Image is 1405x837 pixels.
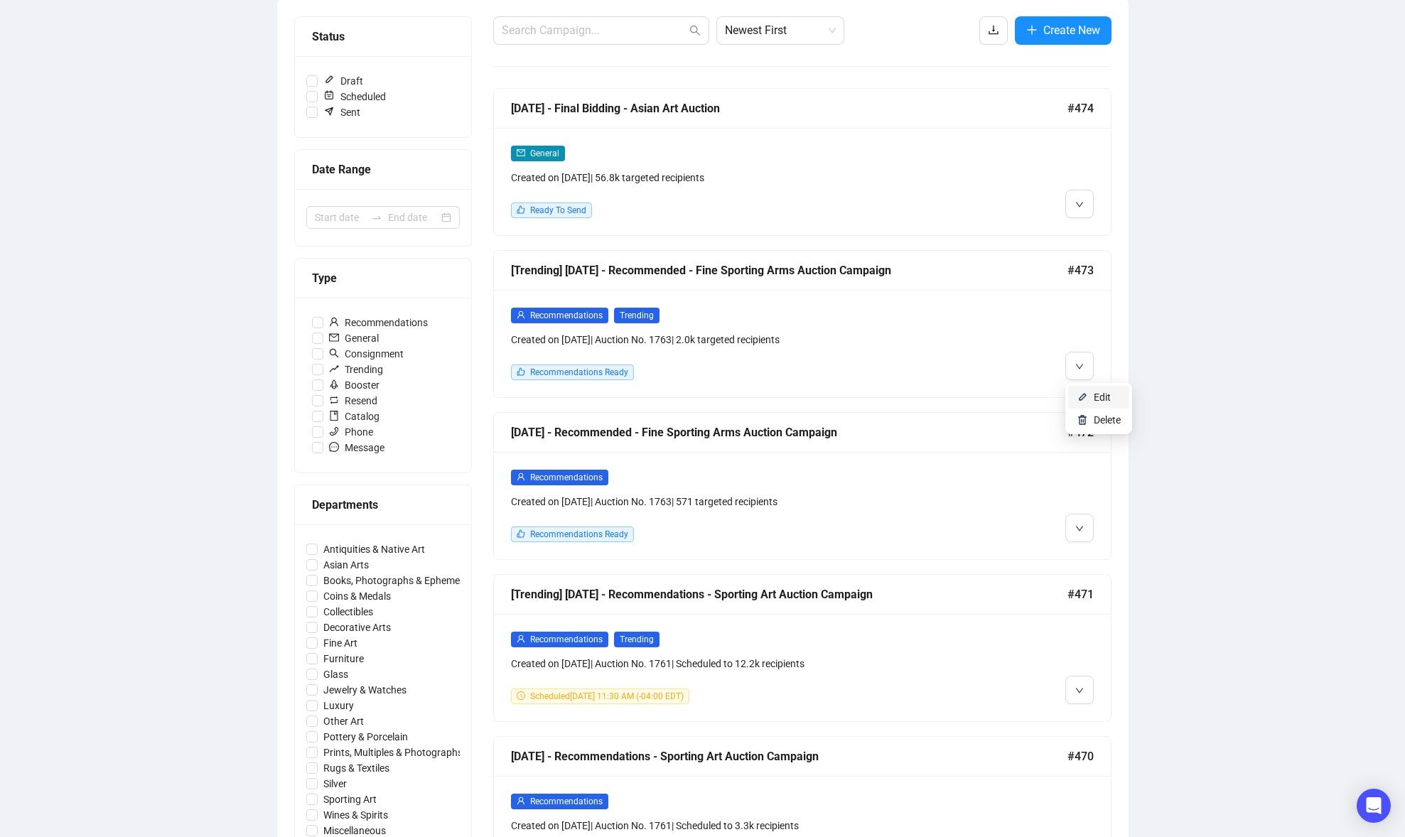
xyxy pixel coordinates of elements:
[1075,524,1084,533] span: down
[1026,24,1038,36] span: plus
[329,317,339,327] span: user
[530,634,603,644] span: Recommendations
[988,24,999,36] span: download
[1067,585,1094,603] span: #471
[318,635,363,651] span: Fine Art
[318,541,431,557] span: Antiquities & Native Art
[511,332,946,347] div: Created on [DATE] | Auction No. 1763 | 2.0k targeted recipients
[329,364,339,374] span: rise
[323,346,409,362] span: Consignment
[323,409,385,424] span: Catalog
[371,212,382,223] span: swap-right
[329,333,339,342] span: mail
[511,585,1067,603] div: [Trending] [DATE] - Recommendations - Sporting Art Auction Campaign
[614,632,660,647] span: Trending
[323,393,383,409] span: Resend
[502,22,687,39] input: Search Campaign...
[493,88,1111,236] a: [DATE] - Final Bidding - Asian Art Auction#474mailGeneralCreated on [DATE]| 56.8k targeted recipi...
[725,17,836,44] span: Newest First
[318,573,475,588] span: Books, Photographs & Ephemera
[329,411,339,421] span: book
[1015,16,1111,45] button: Create New
[517,310,525,319] span: user
[318,745,468,760] span: Prints, Multiples & Photographs
[329,379,339,389] span: rocket
[318,104,366,120] span: Sent
[318,698,360,713] span: Luxury
[1075,200,1084,209] span: down
[511,494,946,509] div: Created on [DATE] | Auction No. 1763 | 571 targeted recipients
[614,308,660,323] span: Trending
[315,210,365,225] input: Start date
[530,529,628,539] span: Recommendations Ready
[318,620,397,635] span: Decorative Arts
[511,747,1067,765] div: [DATE] - Recommendations - Sporting Art Auction Campaign
[1075,686,1084,695] span: down
[312,28,454,45] div: Status
[511,99,1067,117] div: [DATE] - Final Bidding - Asian Art Auction
[318,792,382,807] span: Sporting Art
[1357,789,1391,823] div: Open Intercom Messenger
[1043,21,1100,39] span: Create New
[530,367,628,377] span: Recommendations Ready
[517,148,525,157] span: mail
[517,529,525,538] span: like
[530,310,603,320] span: Recommendations
[329,395,339,405] span: retweet
[318,604,379,620] span: Collectibles
[318,666,354,682] span: Glass
[493,412,1111,560] a: [DATE] - Recommended - Fine Sporting Arms Auction Campaign#472userRecommendationsCreated on [DATE...
[517,472,525,481] span: user
[329,348,339,358] span: search
[689,25,701,36] span: search
[318,713,370,729] span: Other Art
[318,557,375,573] span: Asian Arts
[318,588,397,604] span: Coins & Medals
[329,426,339,436] span: phone
[312,269,454,287] div: Type
[1067,261,1094,279] span: #473
[318,807,394,823] span: Wines & Spirits
[1077,414,1088,426] img: svg+xml;base64,PHN2ZyB4bWxucz0iaHR0cDovL3d3dy53My5vcmcvMjAwMC9zdmciIHhtbG5zOnhsaW5rPSJodHRwOi8vd3...
[312,496,454,514] div: Departments
[329,442,339,452] span: message
[511,818,946,833] div: Created on [DATE] | Auction No. 1761 | Scheduled to 3.3k recipients
[1075,362,1084,371] span: down
[318,729,414,745] span: Pottery & Porcelain
[530,148,559,158] span: General
[318,776,352,792] span: Silver
[511,261,1067,279] div: [Trending] [DATE] - Recommended - Fine Sporting Arms Auction Campaign
[388,210,438,225] input: End date
[517,796,525,805] span: user
[530,691,684,701] span: Scheduled [DATE] 11:30 AM (-04:00 EDT)
[312,161,454,178] div: Date Range
[318,73,369,89] span: Draft
[318,760,395,776] span: Rugs & Textiles
[1077,391,1088,403] img: svg+xml;base64,PHN2ZyB4bWxucz0iaHR0cDovL3d3dy53My5vcmcvMjAwMC9zdmciIHhtbG5zOnhsaW5rPSJodHRwOi8vd3...
[323,440,390,455] span: Message
[517,634,525,643] span: user
[517,367,525,376] span: like
[323,424,379,440] span: Phone
[318,89,392,104] span: Scheduled
[511,423,1067,441] div: [DATE] - Recommended - Fine Sporting Arms Auction Campaign
[323,362,389,377] span: Trending
[371,212,382,223] span: to
[1094,391,1111,403] span: Edit
[318,682,412,698] span: Jewelry & Watches
[323,315,434,330] span: Recommendations
[493,574,1111,722] a: [Trending] [DATE] - Recommendations - Sporting Art Auction Campaign#471userRecommendationsTrendin...
[530,796,603,806] span: Recommendations
[493,250,1111,398] a: [Trending] [DATE] - Recommended - Fine Sporting Arms Auction Campaign#473userRecommendationsTrend...
[1067,99,1094,117] span: #474
[323,377,385,393] span: Booster
[517,691,525,700] span: clock-circle
[517,205,525,214] span: like
[511,170,946,185] div: Created on [DATE] | 56.8k targeted recipients
[530,472,603,482] span: Recommendations
[511,656,946,671] div: Created on [DATE] | Auction No. 1761 | Scheduled to 12.2k recipients
[323,330,384,346] span: General
[318,651,370,666] span: Furniture
[1067,747,1094,765] span: #470
[530,205,586,215] span: Ready To Send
